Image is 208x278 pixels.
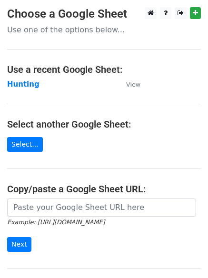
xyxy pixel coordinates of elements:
[7,25,201,35] p: Use one of the options below...
[7,218,105,226] small: Example: [URL][DOMAIN_NAME]
[7,137,43,152] a: Select...
[126,81,140,88] small: View
[7,7,201,21] h3: Choose a Google Sheet
[160,232,208,278] iframe: Chat Widget
[7,237,31,252] input: Next
[7,80,40,89] a: Hunting
[117,80,140,89] a: View
[7,199,196,217] input: Paste your Google Sheet URL here
[7,64,201,75] h4: Use a recent Google Sheet:
[7,119,201,130] h4: Select another Google Sheet:
[7,183,201,195] h4: Copy/paste a Google Sheet URL:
